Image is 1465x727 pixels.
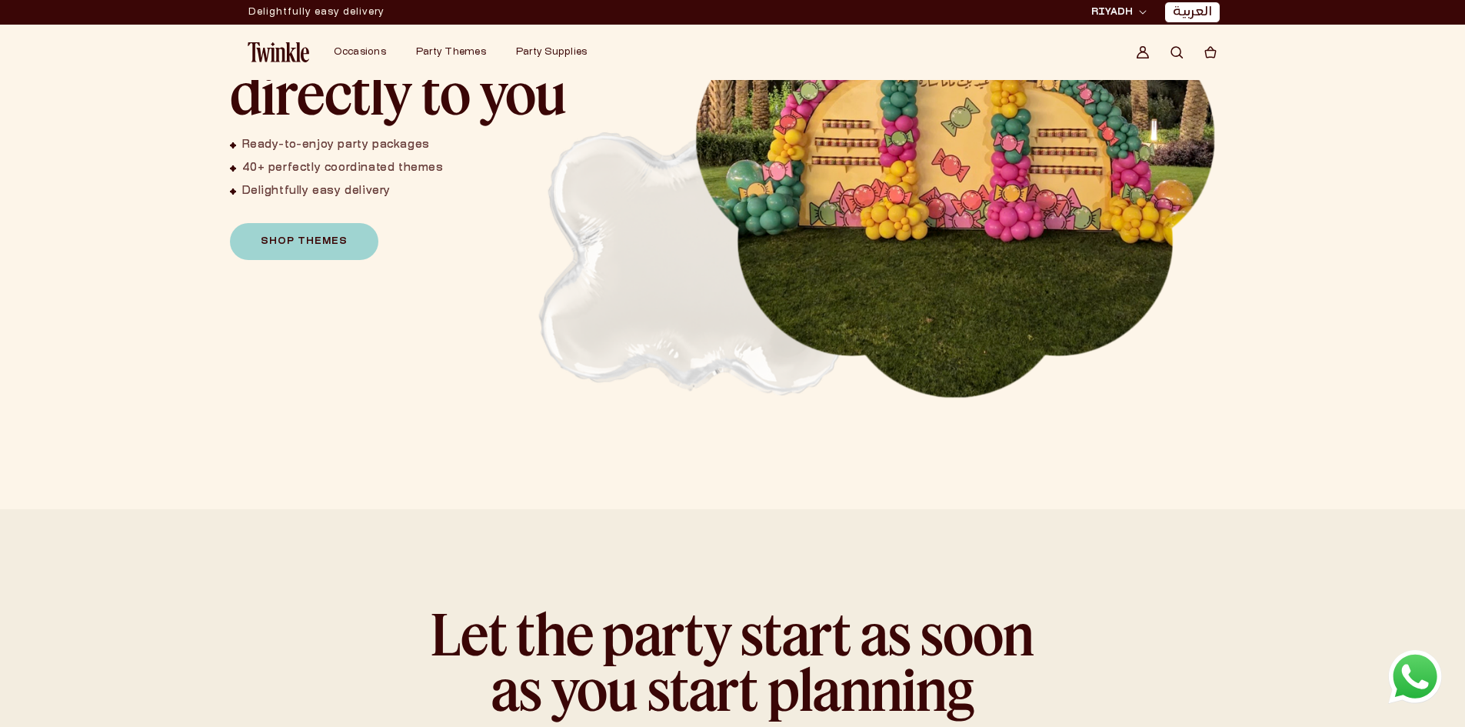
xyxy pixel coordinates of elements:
[334,48,386,57] span: Occasions
[516,46,588,58] a: Party Supplies
[416,48,486,57] span: Party Themes
[425,605,1040,716] h1: Let the party start as soon as you start planning
[1091,5,1133,19] span: RIYADH
[507,37,608,68] summary: Party Supplies
[1173,5,1212,21] a: العربية
[1160,35,1194,69] summary: Search
[416,46,486,58] a: Party Themes
[230,185,444,198] li: Delightfully easy delivery
[230,138,444,152] li: Ready-to-enjoy party packages
[248,1,385,24] p: Delightfully easy delivery
[230,223,378,260] a: Shop Themes
[248,1,385,24] div: Announcement
[230,162,444,175] li: 40+ perfectly coordinated themes
[325,37,407,68] summary: Occasions
[407,37,507,68] summary: Party Themes
[455,30,909,484] img: 3D white Balloon
[1087,5,1151,20] button: RIYADH
[248,42,309,62] img: Twinkle
[334,46,386,58] a: Occasions
[516,48,588,57] span: Party Supplies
